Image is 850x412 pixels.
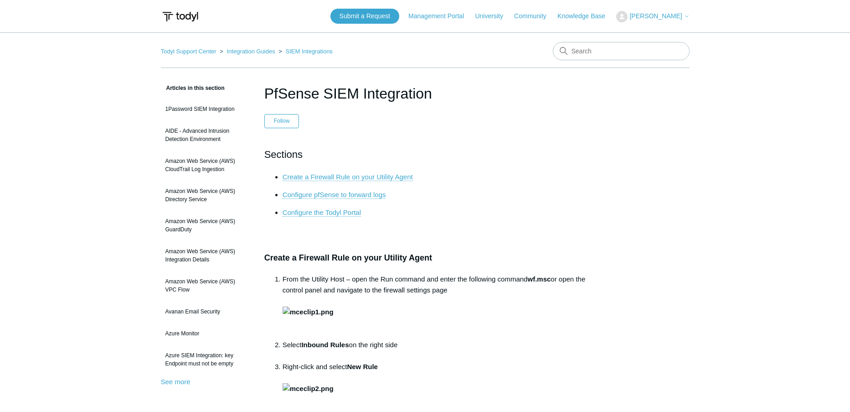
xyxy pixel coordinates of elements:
[283,307,334,318] img: mceclip1.png
[161,347,251,372] a: Azure SIEM Integration: key Endpoint must not be empty
[283,191,386,199] a: Configure pfSense to forward logs
[527,275,551,283] strong: wf.msc
[277,48,333,55] li: SIEM Integrations
[161,183,251,208] a: Amazon Web Service (AWS) Directory Service
[161,48,218,55] li: Todyl Support Center
[283,339,586,361] li: Select on the right side
[347,363,378,370] strong: New Rule
[408,11,473,21] a: Management Portal
[161,243,251,268] a: Amazon Web Service (AWS) Integration Details
[283,173,413,181] a: Create a Firewall Rule on your Utility Agent
[557,11,614,21] a: Knowledge Base
[161,303,251,320] a: Avanan Email Security
[264,114,299,128] button: Follow Article
[629,12,682,20] span: [PERSON_NAME]
[161,325,251,342] a: Azure Monitor
[264,146,586,162] h2: Sections
[283,274,586,339] li: From the Utility Host – open the Run command and enter the following command or open the control ...
[616,11,689,22] button: [PERSON_NAME]
[161,273,251,298] a: Amazon Web Service (AWS) VPC Flow
[161,378,191,386] a: See more
[264,83,586,104] h1: PfSense SIEM Integration
[264,251,586,265] h3: Create a Firewall Rule on your Utility Agent
[475,11,512,21] a: University
[161,48,216,55] a: Todyl Support Center
[301,341,349,349] strong: Inbound Rules
[330,9,399,24] a: Submit a Request
[161,213,251,238] a: Amazon Web Service (AWS) GuardDuty
[161,152,251,178] a: Amazon Web Service (AWS) CloudTrail Log Ingestion
[283,383,334,394] img: mceclip2.png
[218,48,277,55] li: Integration Guides
[553,42,690,60] input: Search
[286,48,333,55] a: SIEM Integrations
[161,122,251,148] a: AIDE - Advanced Intrusion Detection Environment
[227,48,275,55] a: Integration Guides
[161,100,251,118] a: 1Password SIEM Integration
[283,209,361,217] a: Configure the Todyl Portal
[161,85,225,91] span: Articles in this section
[514,11,556,21] a: Community
[161,8,200,25] img: Todyl Support Center Help Center home page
